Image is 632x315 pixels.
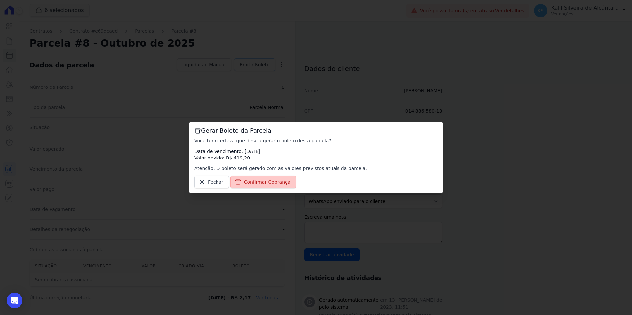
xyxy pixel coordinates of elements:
[194,176,229,188] a: Fechar
[194,127,438,135] h3: Gerar Boleto da Parcela
[194,165,438,172] p: Atenção: O boleto será gerado com as valores previstos atuais da parcela.
[208,179,223,185] span: Fechar
[194,148,438,161] p: Data de Vencimento: [DATE] Valor devido: R$ 419,20
[7,293,22,308] div: Open Intercom Messenger
[244,179,291,185] span: Confirmar Cobrança
[194,137,438,144] p: Você tem certeza que deseja gerar o boleto desta parcela?
[230,176,296,188] a: Confirmar Cobrança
